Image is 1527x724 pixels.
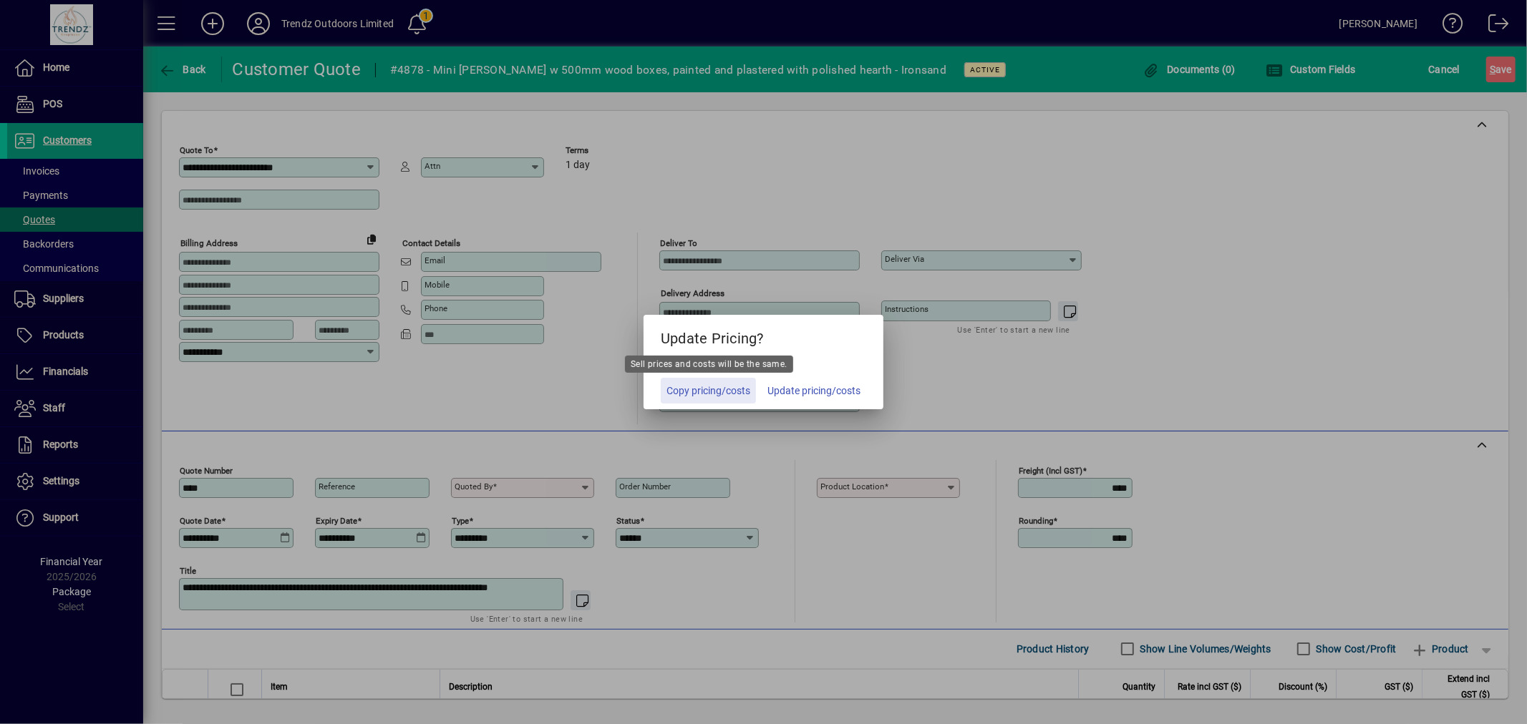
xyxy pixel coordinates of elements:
span: Copy pricing/costs [666,383,750,398]
button: Copy pricing/costs [661,378,756,403]
h5: Update Pricing? [644,315,883,356]
span: Update pricing/costs [767,383,861,398]
button: Update pricing/costs [762,378,866,403]
div: Sell prices and costs will be the same. [625,356,793,373]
